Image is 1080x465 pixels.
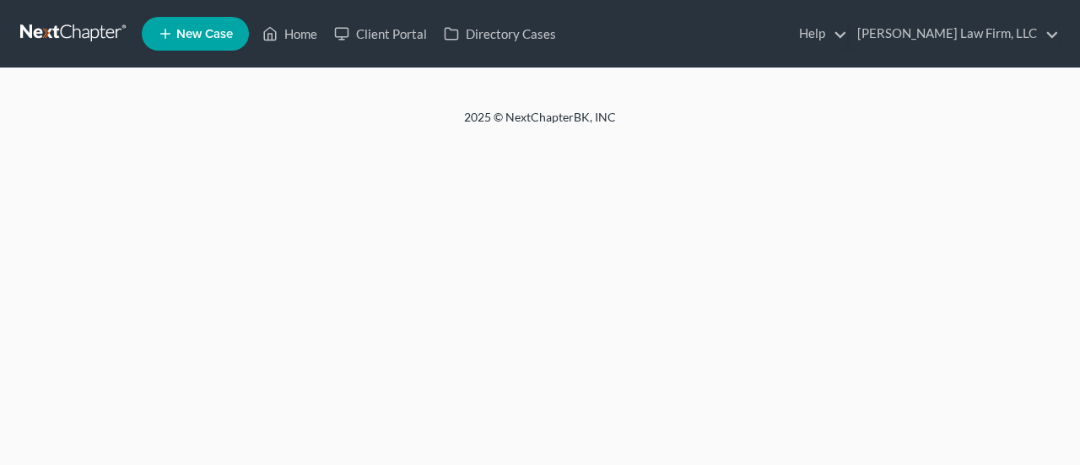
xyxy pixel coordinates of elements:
[849,19,1059,49] a: [PERSON_NAME] Law Firm, LLC
[791,19,847,49] a: Help
[435,19,564,49] a: Directory Cases
[326,19,435,49] a: Client Portal
[254,19,326,49] a: Home
[142,17,249,51] new-legal-case-button: New Case
[59,109,1021,139] div: 2025 © NextChapterBK, INC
